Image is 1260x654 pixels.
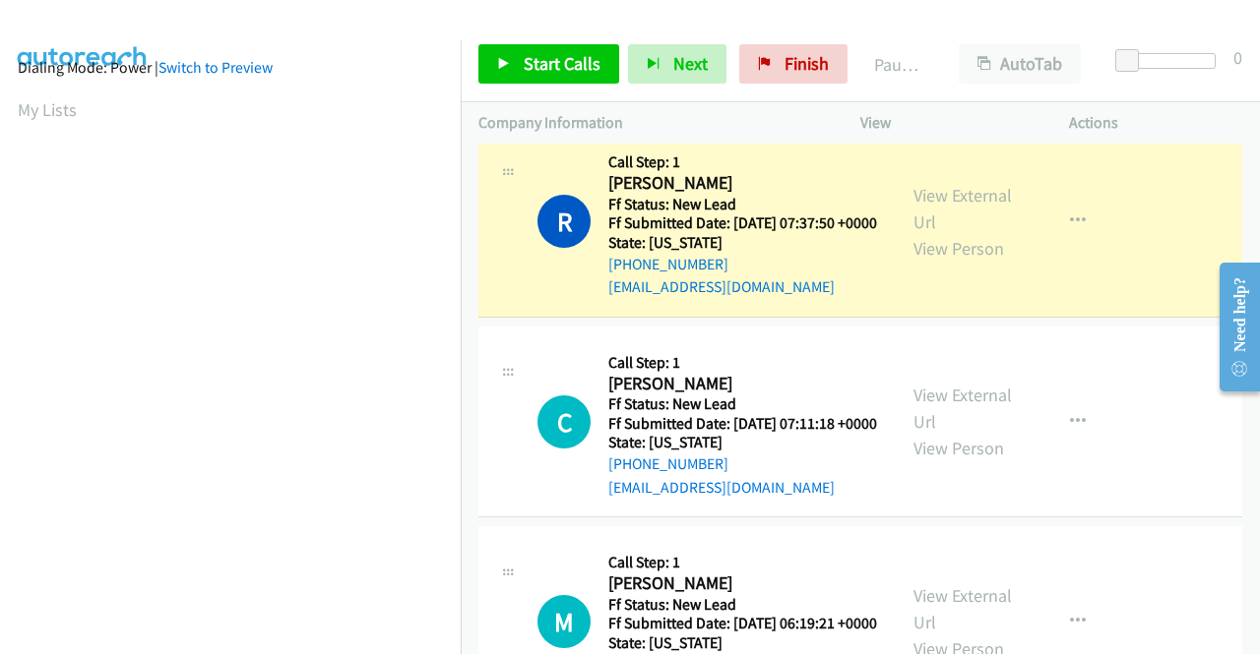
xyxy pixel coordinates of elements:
[608,233,877,253] h5: State: [US_STATE]
[785,52,829,75] span: Finish
[608,394,877,414] h5: Ff Status: New Lead
[913,384,1012,433] a: View External Url
[608,414,877,434] h5: Ff Submitted Date: [DATE] 07:11:18 +0000
[537,395,591,448] div: The call is yet to be attempted
[158,58,273,77] a: Switch to Preview
[1125,53,1216,69] div: Delay between calls (in seconds)
[478,111,825,135] p: Company Information
[608,373,877,395] h2: [PERSON_NAME]
[608,595,877,615] h5: Ff Status: New Lead
[537,595,591,648] div: The call is yet to be attempted
[18,56,443,80] div: Dialing Mode: Power |
[608,213,877,233] h5: Ff Submitted Date: [DATE] 07:37:50 +0000
[1204,249,1260,405] iframe: Resource Center
[608,195,877,214] h5: Ff Status: New Lead
[537,395,591,448] h1: C
[1069,111,1242,135] p: Actions
[608,433,877,452] h5: State: [US_STATE]
[608,553,877,572] h5: Call Step: 1
[608,277,835,296] a: [EMAIL_ADDRESS][DOMAIN_NAME]
[608,255,728,273] a: [PHONE_NUMBER]
[608,152,877,172] h5: Call Step: 1
[913,184,1012,233] a: View External Url
[913,584,1012,633] a: View External Url
[608,614,877,633] h5: Ff Submitted Date: [DATE] 06:19:21 +0000
[628,44,726,84] button: Next
[913,237,1004,260] a: View Person
[608,478,835,497] a: [EMAIL_ADDRESS][DOMAIN_NAME]
[608,633,877,653] h5: State: [US_STATE]
[913,437,1004,459] a: View Person
[860,111,1034,135] p: View
[537,195,591,248] h1: R
[18,98,77,121] a: My Lists
[608,572,877,595] h2: [PERSON_NAME]
[874,51,923,78] p: Paused
[608,353,877,373] h5: Call Step: 1
[478,44,619,84] a: Start Calls
[1233,44,1242,71] div: 0
[608,454,728,473] a: [PHONE_NUMBER]
[673,52,708,75] span: Next
[537,595,591,648] h1: M
[959,44,1081,84] button: AutoTab
[608,172,877,195] h2: [PERSON_NAME]
[524,52,600,75] span: Start Calls
[739,44,848,84] a: Finish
